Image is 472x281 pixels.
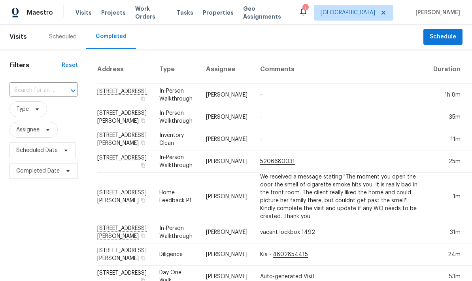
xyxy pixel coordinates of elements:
[427,173,467,221] td: 1m
[140,197,147,204] button: Copy Address
[9,61,62,69] h1: Filters
[97,173,153,221] td: [STREET_ADDRESS][PERSON_NAME]
[16,167,60,175] span: Completed Date
[153,243,200,266] td: Diligence
[153,128,200,150] td: Inventory Clean
[254,55,427,84] th: Comments
[62,61,78,69] div: Reset
[412,9,460,17] span: [PERSON_NAME]
[254,84,427,106] td: -
[97,55,153,84] th: Address
[96,32,126,40] div: Completed
[321,9,375,17] span: [GEOGRAPHIC_DATA]
[16,126,40,134] span: Assignee
[200,173,254,221] td: [PERSON_NAME]
[27,9,53,17] span: Maestro
[200,84,254,106] td: [PERSON_NAME]
[153,221,200,243] td: In-Person Walkthrough
[135,5,167,21] span: Work Orders
[430,32,456,42] span: Schedule
[140,232,147,239] button: Copy Address
[140,139,147,146] button: Copy Address
[9,28,27,46] span: Visits
[153,173,200,221] td: Home Feedback P1
[243,5,289,21] span: Geo Assignments
[140,95,147,103] button: Copy Address
[200,243,254,266] td: [PERSON_NAME]
[200,55,254,84] th: Assignee
[76,9,92,17] span: Visits
[9,84,56,97] input: Search for an address...
[97,106,153,128] td: [STREET_ADDRESS][PERSON_NAME]
[49,33,77,41] div: Scheduled
[427,55,467,84] th: Duration
[254,128,427,150] td: -
[200,150,254,173] td: [PERSON_NAME]
[427,221,467,243] td: 31m
[16,146,58,154] span: Scheduled Date
[423,29,463,45] button: Schedule
[254,173,427,221] td: We received a message stating "The moment you open the door the smell of cigarette smoke hits you...
[68,85,79,96] button: Open
[427,243,467,266] td: 24m
[427,106,467,128] td: 35m
[427,128,467,150] td: 11m
[153,150,200,173] td: In-Person Walkthrough
[140,162,147,169] button: Copy Address
[254,221,427,243] td: vacant lockbox 1492
[97,243,153,266] td: [STREET_ADDRESS][PERSON_NAME]
[153,55,200,84] th: Type
[254,106,427,128] td: -
[200,106,254,128] td: [PERSON_NAME]
[153,106,200,128] td: In-Person Walkthrough
[140,117,147,124] button: Copy Address
[254,243,427,266] td: Kia -
[203,9,234,17] span: Properties
[153,84,200,106] td: In-Person Walkthrough
[302,5,308,13] div: 1
[97,128,153,150] td: [STREET_ADDRESS][PERSON_NAME]
[140,254,147,262] button: Copy Address
[16,105,29,113] span: Type
[427,150,467,173] td: 25m
[101,9,126,17] span: Projects
[200,221,254,243] td: [PERSON_NAME]
[177,10,193,15] span: Tasks
[427,84,467,106] td: 1h 8m
[200,128,254,150] td: [PERSON_NAME]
